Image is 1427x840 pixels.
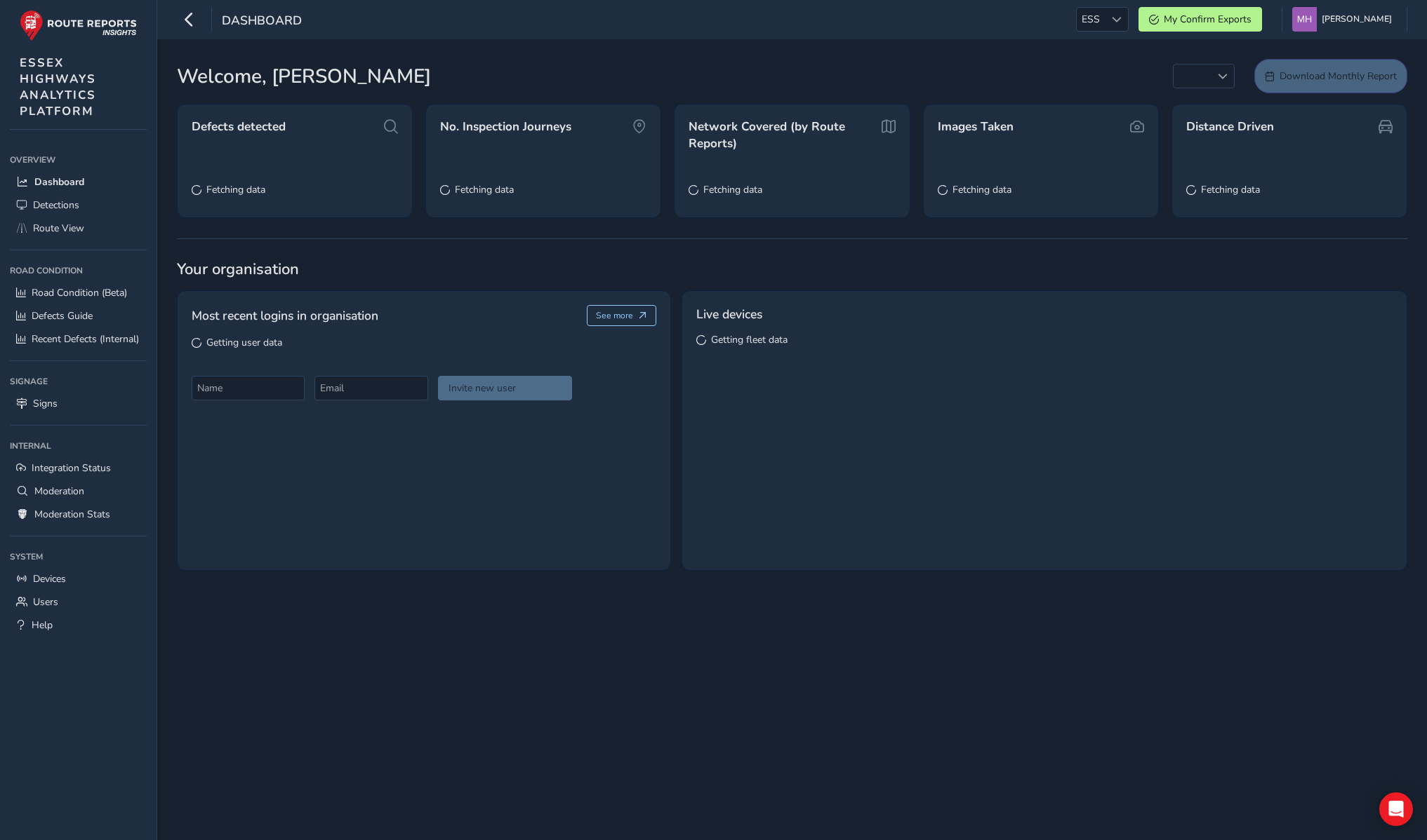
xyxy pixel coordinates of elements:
button: My Confirm Exports [1139,7,1262,32]
span: Moderation Stats [34,508,110,521]
a: Route View [10,217,147,240]
span: Signs [33,397,58,410]
span: Images Taken [938,118,1014,135]
span: Most recent logins in organisation [192,306,378,325]
a: Users [10,590,147,614]
span: Fetching data [1201,183,1260,196]
a: Moderation Stats [10,503,147,526]
div: Internal [10,435,147,456]
a: Signs [10,392,147,415]
div: Open Intercom Messenger [1379,792,1413,826]
span: Network Covered (by Route Reports) [689,118,875,151]
a: Road Condition (Beta) [10,281,147,304]
a: Dashboard [10,170,147,194]
span: Route View [33,222,84,235]
div: Overview [10,149,147,170]
span: Road Condition (Beta) [32,286,127,299]
a: Defects Guide [10,304,147,327]
button: See more [587,305,656,326]
a: Integration Status [10,456,147,480]
a: Moderation [10,480,147,503]
div: System [10,546,147,567]
span: ESSEX HIGHWAYS ANALYTICS PLATFORM [20,55,96,119]
span: Welcome, [PERSON_NAME] [177,62,431,91]
span: [PERSON_NAME] [1322,7,1392,32]
span: ESS [1077,8,1105,31]
a: Recent Defects (Internal) [10,327,147,351]
span: Dashboard [34,175,84,189]
span: Devices [33,572,66,585]
span: Moderation [34,485,84,498]
span: Fetching data [455,183,514,196]
span: Detections [33,198,79,212]
span: Defects Guide [32,309,93,323]
a: Help [10,614,147,637]
span: My Confirm Exports [1164,13,1252,26]
div: Signage [10,371,147,392]
button: [PERSON_NAME] [1292,7,1397,32]
span: Distance Driven [1186,118,1274,135]
span: No. Inspection Journeys [440,118,571,135]
div: Road Condition [10,260,147,281]
span: Help [32,618,53,632]
a: Devices [10,567,147,590]
span: Live devices [696,305,762,323]
img: rr logo [20,10,137,41]
span: Users [33,595,58,609]
span: Your organisation [177,259,1407,280]
span: Defects detected [192,118,286,135]
span: Getting user data [206,336,282,349]
img: diamond-layout [1292,7,1317,32]
input: Name [192,376,305,400]
span: Fetching data [953,183,1011,196]
input: Email [314,376,427,400]
span: Fetching data [703,183,762,196]
span: Fetching data [206,183,265,196]
span: Recent Defects (Internal) [32,332,139,346]
span: Dashboard [222,12,302,32]
span: Getting fleet data [711,333,788,346]
a: Detections [10,194,147,217]
span: See more [596,310,633,321]
span: Integration Status [32,461,111,475]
